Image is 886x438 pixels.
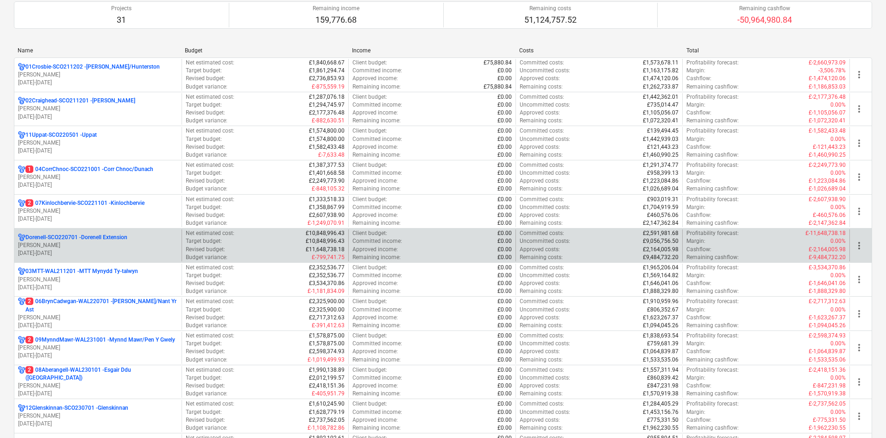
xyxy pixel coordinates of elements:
p: Remaining costs : [520,219,563,227]
p: £-2,177,376.48 [809,93,846,101]
iframe: Chat Widget [840,394,886,438]
p: [DATE] - [DATE] [18,215,178,223]
p: Budget variance : [186,151,227,159]
p: £2,591,981.68 [643,229,679,237]
div: 104CorrChnoc-SCO221001 -Corr Chnoc/Dunach[PERSON_NAME][DATE]-[DATE] [18,165,178,189]
div: 03MTT-WAL211201 -MTT Mynydd Ty-talwyn[PERSON_NAME][DATE]-[DATE] [18,267,178,291]
div: Project has multi currencies enabled [18,234,25,241]
p: Committed costs : [520,264,564,272]
p: 51,124,757.52 [524,14,577,25]
p: £75,880.84 [484,59,512,67]
p: Margin : [686,101,705,109]
span: 1 [25,165,33,173]
p: £1,569,164.82 [643,272,679,279]
p: £0.00 [497,272,512,279]
div: Project has multi currencies enabled [18,298,25,313]
p: Uncommitted costs : [520,67,570,75]
p: 08Aberangell-WAL230101 - Esgair Ddu ([GEOGRAPHIC_DATA]) [25,366,178,382]
div: Costs [519,47,679,54]
p: £1,861,294.74 [309,67,345,75]
div: Project has multi currencies enabled [18,199,25,207]
p: 0.00% [830,203,846,211]
div: Project has multi currencies enabled [18,97,25,105]
p: 09MynndMawr-WAL231001 - Mynnd Mawr/Pen Y Gwely [25,336,175,344]
p: £0.00 [497,169,512,177]
p: [PERSON_NAME] [18,382,178,390]
div: 206BrynCadwgan-WAL220701 -[PERSON_NAME]/Nant Yr Ast[PERSON_NAME][DATE]-[DATE] [18,298,178,330]
p: £-1,249,070.91 [308,219,345,227]
div: 209MynndMawr-WAL231001 -Mynnd Mawr/Pen Y Gwely[PERSON_NAME][DATE]-[DATE] [18,336,178,360]
p: 06BrynCadwgan-WAL220701 - [PERSON_NAME]/Nant Yr Ast [25,298,178,313]
p: Committed income : [352,237,402,245]
p: 03MTT-WAL211201 - MTT Mynydd Ty-talwyn [25,267,138,275]
div: Total [686,47,846,54]
p: -50,964,980.84 [737,14,792,25]
p: [DATE] - [DATE] [18,181,178,189]
p: £0.00 [497,279,512,287]
p: £-1,026,689.04 [809,185,846,193]
p: Net estimated cost : [186,229,234,237]
span: more_vert [854,103,865,114]
div: 01Crosbie-SCO211202 -[PERSON_NAME]/Hunterston[PERSON_NAME][DATE]-[DATE] [18,63,178,87]
p: £1,574,800.00 [309,127,345,135]
p: £-1,186,853.03 [809,83,846,91]
p: £958,399.13 [647,169,679,177]
p: £-1,105,056.07 [809,109,846,117]
p: Approved costs : [520,143,560,151]
p: Budget variance : [186,117,227,125]
div: Project has multi currencies enabled [18,165,25,173]
p: £-1,582,433.48 [809,127,846,135]
span: more_vert [854,376,865,387]
p: £-2,660,973.09 [809,59,846,67]
p: Cashflow : [686,211,711,219]
p: £460,576.06 [647,211,679,219]
p: Revised budget : [186,211,225,219]
p: Uncommitted costs : [520,135,570,143]
p: [DATE] - [DATE] [18,79,178,87]
p: £1,582,433.48 [309,143,345,151]
p: [PERSON_NAME] [18,241,178,249]
p: £2,177,376.48 [309,109,345,117]
div: Project has multi currencies enabled [18,366,25,382]
span: more_vert [854,138,865,149]
p: £-121,443.23 [813,143,846,151]
p: Profitability forecast : [686,264,739,272]
p: £1,442,939.03 [643,135,679,143]
p: £-1,223,084.86 [809,177,846,185]
p: Projects [111,5,132,13]
span: more_vert [854,342,865,353]
span: 2 [25,298,33,305]
div: 02Craighead-SCO211201 -[PERSON_NAME][PERSON_NAME][DATE]-[DATE] [18,97,178,121]
p: £0.00 [497,75,512,83]
p: £2,607,938.90 [309,211,345,219]
p: £-1,646,041.06 [809,279,846,287]
span: 2 [25,199,33,207]
p: £-1,072,320.41 [809,117,846,125]
p: Client budget : [352,93,387,101]
p: £2,352,536.77 [309,272,345,279]
p: [PERSON_NAME] [18,314,178,322]
p: Margin : [686,272,705,279]
p: £10,848,996.43 [306,237,345,245]
p: £1,358,867.99 [309,203,345,211]
div: Project has multi currencies enabled [18,336,25,344]
p: Target budget : [186,237,222,245]
p: Net estimated cost : [186,59,234,67]
p: Approved income : [352,143,398,151]
p: Remaining income : [352,254,401,261]
div: 11Uppat-SCO220501 -Uppat[PERSON_NAME][DATE]-[DATE] [18,131,178,155]
p: [PERSON_NAME] [18,173,178,181]
p: £0.00 [497,246,512,254]
p: Remaining income : [352,83,401,91]
p: Remaining cashflow : [686,83,739,91]
p: 01Crosbie-SCO211202 - [PERSON_NAME]/Hunterston [25,63,160,71]
p: Remaining cashflow : [686,219,739,227]
p: Client budget : [352,264,387,272]
p: Committed income : [352,203,402,211]
p: Remaining costs : [520,151,563,159]
p: [DATE] - [DATE] [18,147,178,155]
p: £1,294,745.97 [309,101,345,109]
p: Committed costs : [520,196,564,203]
p: Remaining cashflow : [686,151,739,159]
p: £1,026,689.04 [643,185,679,193]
